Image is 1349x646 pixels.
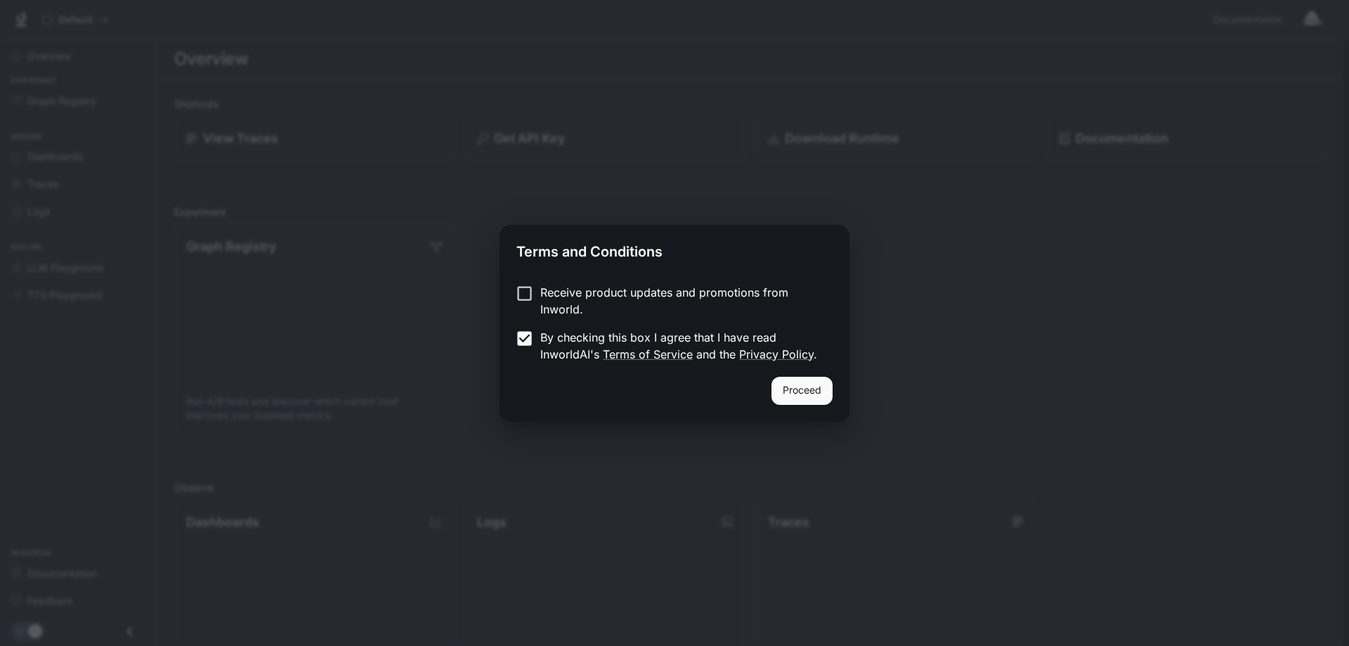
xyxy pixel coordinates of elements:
[771,377,833,405] button: Proceed
[739,347,814,361] a: Privacy Policy
[540,284,821,318] p: Receive product updates and promotions from Inworld.
[603,347,693,361] a: Terms of Service
[540,329,821,363] p: By checking this box I agree that I have read InworldAI's and the .
[500,225,849,273] h2: Terms and Conditions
